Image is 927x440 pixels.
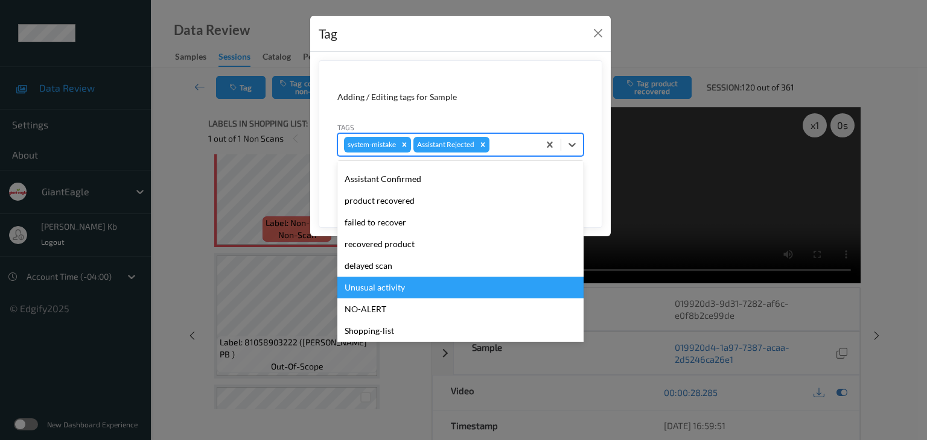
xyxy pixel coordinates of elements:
div: failed to recover [337,212,584,233]
div: Tag [319,24,337,43]
label: Tags [337,122,354,133]
div: Unusual activity [337,277,584,298]
div: Remove Assistant Rejected [476,137,489,152]
div: delayed scan [337,255,584,277]
div: Shopping-list [337,320,584,342]
div: system-mistake [344,137,398,152]
div: NO-ALERT [337,298,584,320]
button: Close [590,25,607,42]
div: Assistant Confirmed [337,168,584,190]
div: recovered product [337,233,584,255]
div: product recovered [337,190,584,212]
div: Assistant Rejected [413,137,476,152]
div: Remove system-mistake [398,137,411,152]
div: Adding / Editing tags for Sample [337,91,584,103]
